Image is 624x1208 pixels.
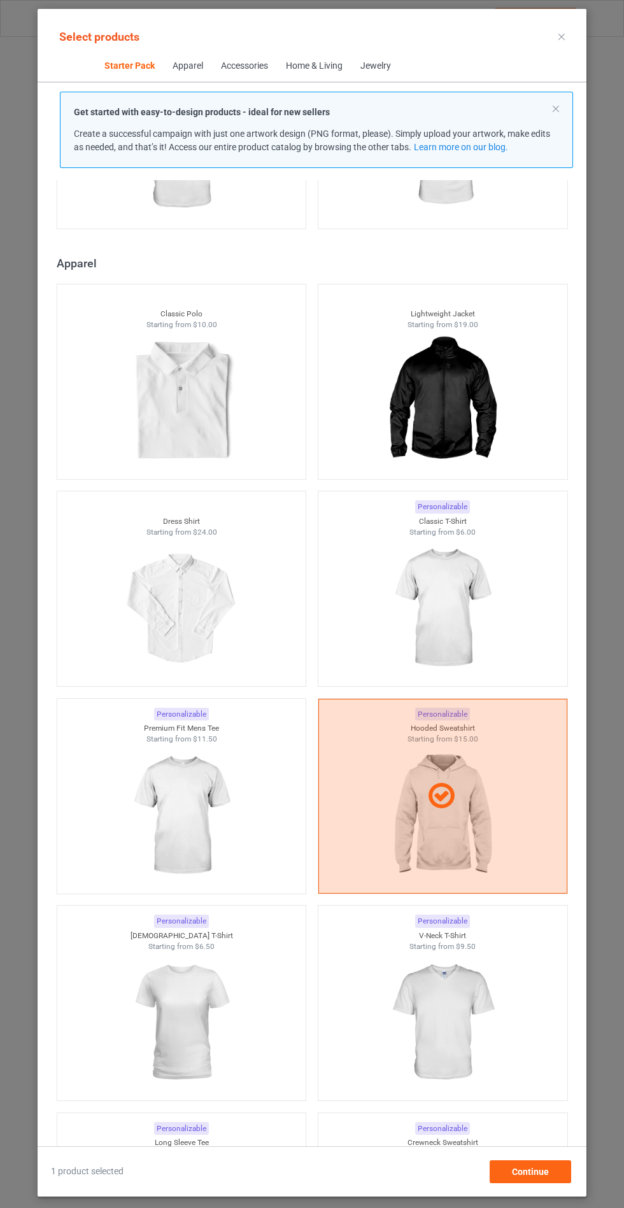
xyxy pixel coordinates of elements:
div: Classic T-Shirt [318,516,567,527]
div: Personalizable [415,915,470,928]
div: Starting from [318,941,567,952]
div: Starting from [318,527,567,538]
div: V-Neck T-Shirt [318,931,567,941]
div: Long Sleeve Tee [57,1137,306,1148]
div: Dress Shirt [57,516,306,527]
img: regular.jpg [124,952,238,1094]
div: [DEMOGRAPHIC_DATA] T-Shirt [57,931,306,941]
img: regular.jpg [124,330,238,473]
span: Continue [512,1167,549,1177]
span: $9.50 [456,942,476,951]
img: regular.jpg [124,745,238,887]
img: regular.jpg [385,330,499,473]
div: Continue [490,1160,571,1183]
div: Starting from [318,320,567,330]
span: $11.50 [192,734,216,743]
div: Apparel [57,256,574,270]
img: regular.jpg [385,537,499,680]
div: Personalizable [415,500,470,514]
div: Starting from [57,320,306,330]
div: Lightweight Jacket [318,309,567,320]
span: Create a successful campaign with just one artwork design (PNG format, please). Simply upload you... [74,129,550,152]
span: $19.00 [454,320,478,329]
span: $24.00 [192,528,216,537]
span: 1 product selected [51,1165,124,1178]
a: Learn more on our blog. [413,142,507,152]
div: Personalizable [415,1122,470,1135]
div: Premium Fit Mens Tee [57,723,306,734]
div: Accessories [220,60,267,73]
div: Starting from [57,941,306,952]
div: Jewelry [360,60,390,73]
div: Starting from [57,734,306,745]
div: Starting from [57,527,306,538]
div: Crewneck Sweatshirt [318,1137,567,1148]
div: Personalizable [154,708,209,721]
span: $10.00 [192,320,216,329]
span: Select products [59,30,139,43]
img: regular.jpg [385,952,499,1094]
div: Home & Living [285,60,342,73]
span: $6.50 [195,942,215,951]
span: $6.00 [456,528,476,537]
div: Personalizable [154,1122,209,1135]
span: Starter Pack [95,51,163,81]
div: Classic Polo [57,309,306,320]
div: Personalizable [154,915,209,928]
div: Apparel [172,60,202,73]
img: regular.jpg [124,537,238,680]
strong: Get started with easy-to-design products - ideal for new sellers [74,107,330,117]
